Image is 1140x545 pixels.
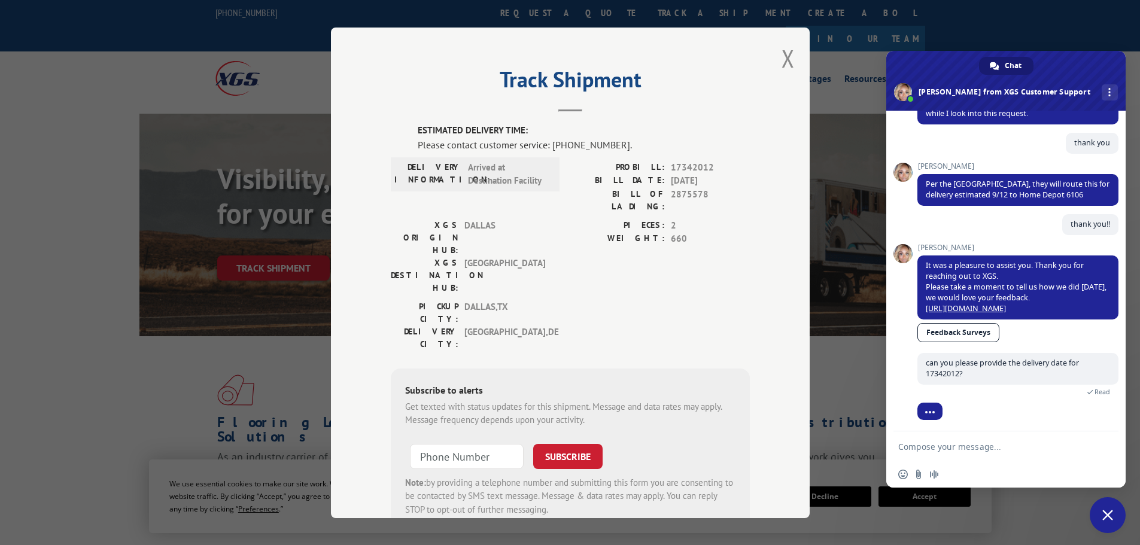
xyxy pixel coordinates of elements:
[926,358,1079,379] span: can you please provide the delivery date for 17342012?
[391,300,458,325] label: PICKUP CITY:
[570,232,665,246] label: WEIGHT:
[782,42,795,74] button: Close modal
[926,179,1109,200] span: Per the [GEOGRAPHIC_DATA], they will route this for delivery estimated 9/12 to Home Depot 6106
[391,325,458,350] label: DELIVERY CITY:
[979,57,1033,75] div: Chat
[1090,497,1126,533] div: Close chat
[1095,388,1110,396] span: Read
[391,218,458,256] label: XGS ORIGIN HUB:
[671,187,750,212] span: 2875578
[464,325,545,350] span: [GEOGRAPHIC_DATA] , DE
[671,218,750,232] span: 2
[418,137,750,151] div: Please contact customer service: [PHONE_NUMBER].
[1005,57,1022,75] span: Chat
[570,187,665,212] label: BILL OF LADING:
[929,470,939,479] span: Audio message
[917,323,999,342] a: Feedback Surveys
[1071,219,1110,229] span: thank you!!
[1102,84,1118,101] div: More channels
[405,400,735,427] div: Get texted with status updates for this shipment. Message and data rates may apply. Message frequ...
[464,256,545,294] span: [GEOGRAPHIC_DATA]
[898,470,908,479] span: Insert an emoji
[464,218,545,256] span: DALLAS
[1074,138,1110,148] span: thank you
[391,256,458,294] label: XGS DESTINATION HUB:
[570,160,665,174] label: PROBILL:
[533,443,603,468] button: SUBSCRIBE
[405,476,735,516] div: by providing a telephone number and submitting this form you are consenting to be contacted by SM...
[410,443,524,468] input: Phone Number
[898,442,1087,452] textarea: Compose your message...
[391,71,750,94] h2: Track Shipment
[917,243,1118,252] span: [PERSON_NAME]
[570,174,665,188] label: BILL DATE:
[405,476,426,488] strong: Note:
[926,260,1106,313] span: It was a pleasure to assist you. Thank you for reaching out to XGS. Please take a moment to tell ...
[405,382,735,400] div: Subscribe to alerts
[926,303,1006,313] a: [URL][DOMAIN_NAME]
[671,232,750,246] span: 660
[917,162,1118,170] span: [PERSON_NAME]
[464,300,545,325] span: DALLAS , TX
[671,174,750,188] span: [DATE]
[914,470,923,479] span: Send a file
[570,218,665,232] label: PIECES:
[394,160,462,187] label: DELIVERY INFORMATION:
[468,160,549,187] span: Arrived at Destination Facility
[671,160,750,174] span: 17342012
[418,124,750,138] label: ESTIMATED DELIVERY TIME:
